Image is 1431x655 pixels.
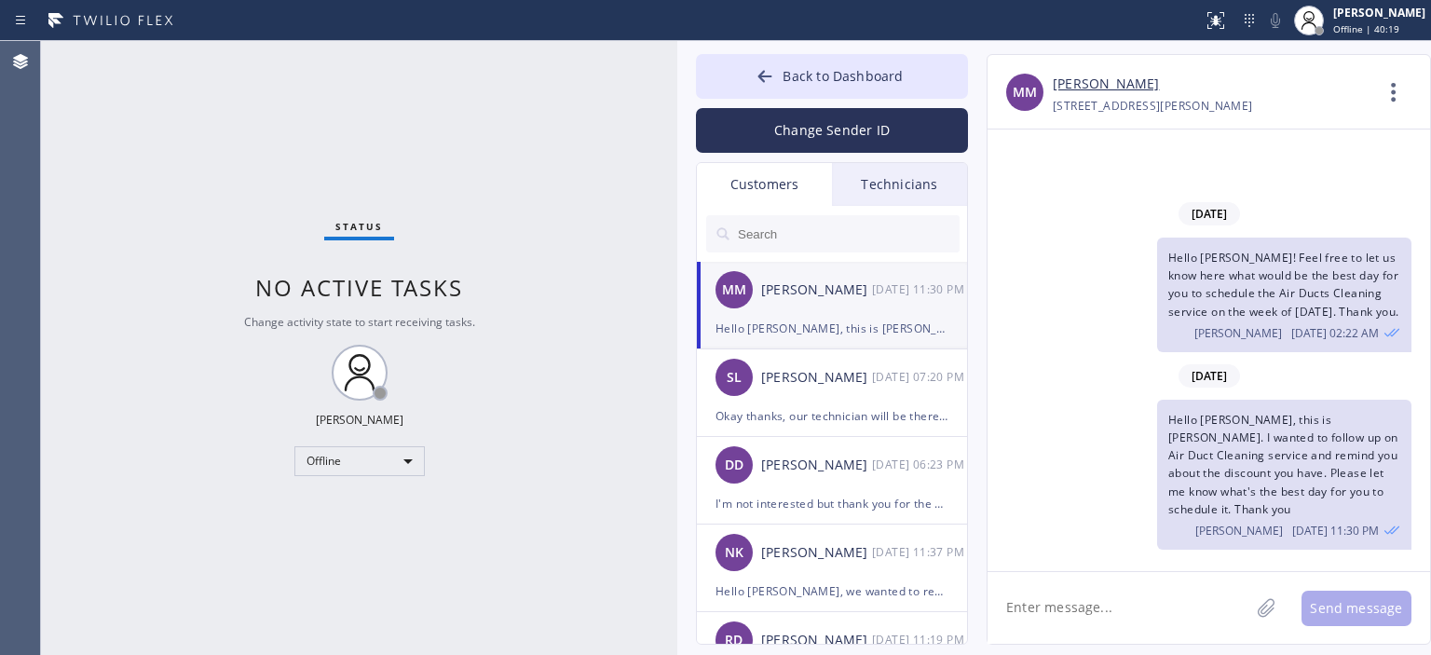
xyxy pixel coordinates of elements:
[872,629,969,650] div: 08/11/2025 9:19 AM
[872,279,969,300] div: 08/14/2025 9:30 AM
[1262,7,1288,34] button: Mute
[725,542,743,564] span: NK
[1333,5,1425,20] div: [PERSON_NAME]
[761,455,872,476] div: [PERSON_NAME]
[1291,325,1379,341] span: [DATE] 02:22 AM
[783,67,903,85] span: Back to Dashboard
[761,630,872,651] div: [PERSON_NAME]
[1179,364,1240,388] span: [DATE]
[715,318,948,339] div: Hello [PERSON_NAME], this is [PERSON_NAME]. I wanted to follow up on Air Duct Cleaning service an...
[872,454,969,475] div: 08/14/2025 9:23 AM
[1168,412,1398,517] span: Hello [PERSON_NAME], this is [PERSON_NAME]. I wanted to follow up on Air Duct Cleaning service an...
[715,580,948,602] div: Hello [PERSON_NAME], we wanted to reach out and see what would be the best time for you to resche...
[727,367,742,389] span: SL
[1194,325,1282,341] span: [PERSON_NAME]
[736,215,960,252] input: Search
[872,366,969,388] div: 08/14/2025 9:20 AM
[316,412,403,428] div: [PERSON_NAME]
[696,54,968,99] button: Back to Dashboard
[715,493,948,514] div: I'm not interested but thank you for the offer
[1053,95,1253,116] div: [STREET_ADDRESS][PERSON_NAME]
[255,272,463,303] span: No active tasks
[761,367,872,389] div: [PERSON_NAME]
[722,280,746,301] span: MM
[761,542,872,564] div: [PERSON_NAME]
[1168,250,1398,320] span: Hello [PERSON_NAME]! Feel free to let us know here what would be the best day for you to schedule...
[1157,400,1411,550] div: 08/14/2025 9:30 AM
[725,630,743,651] span: RD
[1013,82,1037,103] span: MM
[715,405,948,427] div: Okay thanks, our technician will be there 12-12:30pm.
[1302,591,1411,626] button: Send message
[1195,523,1283,539] span: [PERSON_NAME]
[725,455,743,476] span: DD
[696,108,968,153] button: Change Sender ID
[697,163,832,206] div: Customers
[761,280,872,301] div: [PERSON_NAME]
[294,446,425,476] div: Offline
[1333,22,1399,35] span: Offline | 40:19
[872,541,969,563] div: 08/11/2025 9:37 AM
[244,314,475,330] span: Change activity state to start receiving tasks.
[1179,202,1240,225] span: [DATE]
[832,163,967,206] div: Technicians
[1053,74,1159,95] a: [PERSON_NAME]
[1157,238,1411,352] div: 08/11/2025 9:22 AM
[335,220,383,233] span: Status
[1292,523,1379,539] span: [DATE] 11:30 PM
